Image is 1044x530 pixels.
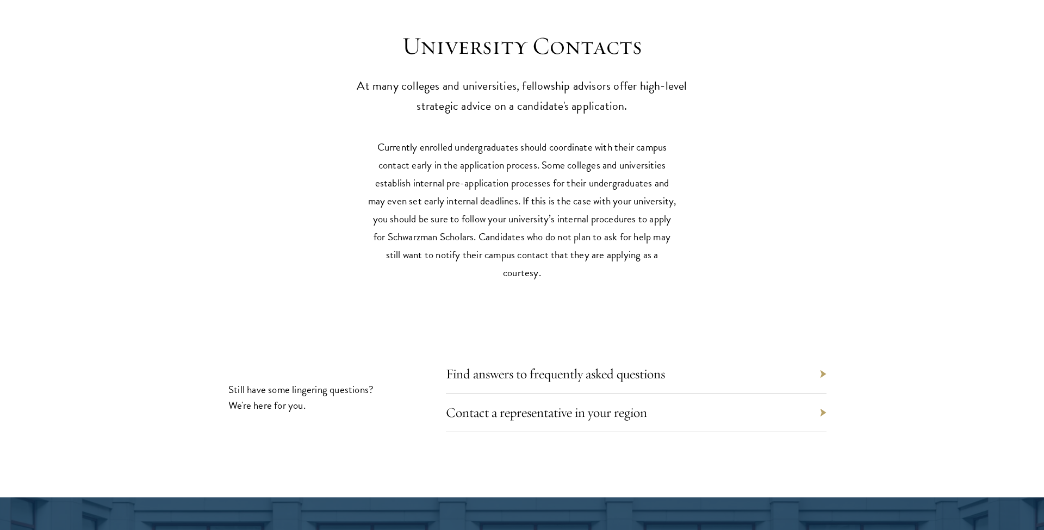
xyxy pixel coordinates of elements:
[367,138,677,282] p: Currently enrolled undergraduates should coordinate with their campus contact early in the applic...
[446,365,665,382] a: Find answers to frequently asked questions
[353,76,691,116] p: At many colleges and universities, fellowship advisors offer high-level strategic advice on a can...
[353,31,691,61] h3: University Contacts
[446,404,647,421] a: Contact a representative in your region
[228,382,375,413] p: Still have some lingering questions? We're here for you.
